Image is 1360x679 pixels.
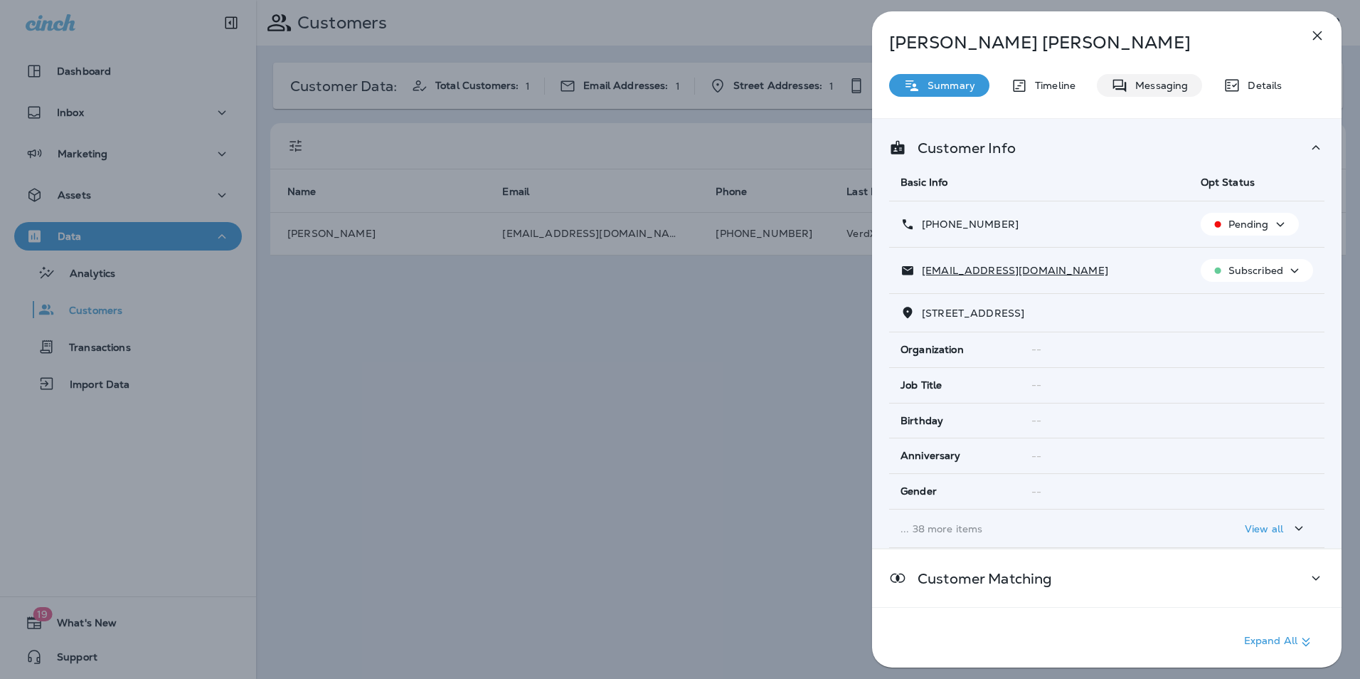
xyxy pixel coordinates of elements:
[1201,259,1313,282] button: Subscribed
[906,142,1016,154] p: Customer Info
[1238,629,1320,655] button: Expand All
[1031,343,1041,356] span: --
[1031,379,1041,391] span: --
[1201,213,1299,236] button: Pending
[901,523,1178,535] p: ... 38 more items
[1244,633,1314,651] p: Expand All
[1228,219,1269,230] p: Pending
[1201,176,1255,189] span: Opt Status
[1128,80,1188,91] p: Messaging
[901,344,964,356] span: Organization
[920,80,975,91] p: Summary
[901,176,947,189] span: Basic Info
[1031,450,1041,463] span: --
[901,450,961,462] span: Anniversary
[901,485,937,498] span: Gender
[1228,265,1283,276] p: Subscribed
[915,219,1019,230] p: [PHONE_NUMBER]
[901,379,942,391] span: Job Title
[915,265,1108,276] p: [EMAIL_ADDRESS][DOMAIN_NAME]
[1241,80,1282,91] p: Details
[906,573,1052,584] p: Customer Matching
[889,33,1277,53] p: [PERSON_NAME] [PERSON_NAME]
[1031,485,1041,498] span: --
[1028,80,1075,91] p: Timeline
[922,307,1024,320] span: [STREET_ADDRESS]
[901,415,943,427] span: Birthday
[1245,523,1283,535] p: View all
[1031,414,1041,427] span: --
[1239,515,1313,542] button: View all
